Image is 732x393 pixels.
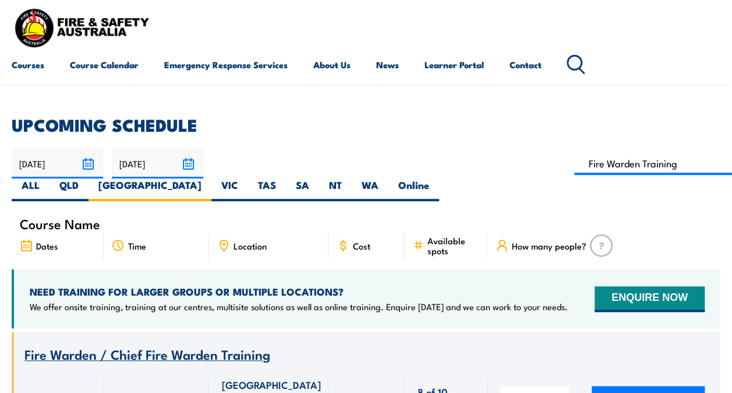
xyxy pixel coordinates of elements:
label: NT [319,178,352,201]
label: WA [352,178,388,201]
span: Course Name [20,219,100,229]
p: We offer onsite training, training at our centres, multisite solutions as well as online training... [30,301,568,313]
label: [GEOGRAPHIC_DATA] [89,178,211,201]
a: Courses [12,51,44,79]
label: VIC [211,178,248,201]
span: Time [128,241,146,251]
button: ENQUIRE NOW [595,286,705,312]
span: Available spots [427,236,479,255]
a: Fire Warden / Chief Fire Warden Training [24,348,270,362]
input: Search Course [574,152,732,175]
label: Online [388,178,439,201]
label: SA [286,178,319,201]
a: Contact [510,51,542,79]
label: TAS [248,178,286,201]
input: To date [112,149,203,178]
a: News [376,51,399,79]
a: Learner Portal [425,51,484,79]
label: QLD [49,178,89,201]
a: About Us [313,51,351,79]
a: Emergency Response Services [164,51,288,79]
h2: UPCOMING SCHEDULE [12,117,720,132]
span: Location [234,241,267,251]
span: Fire Warden / Chief Fire Warden Training [24,344,270,364]
span: Dates [36,241,58,251]
input: From date [12,149,103,178]
a: Course Calendar [70,51,139,79]
h4: NEED TRAINING FOR LARGER GROUPS OR MULTIPLE LOCATIONS? [30,285,568,298]
span: Cost [353,241,370,251]
label: ALL [12,178,49,201]
span: How many people? [512,241,586,251]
